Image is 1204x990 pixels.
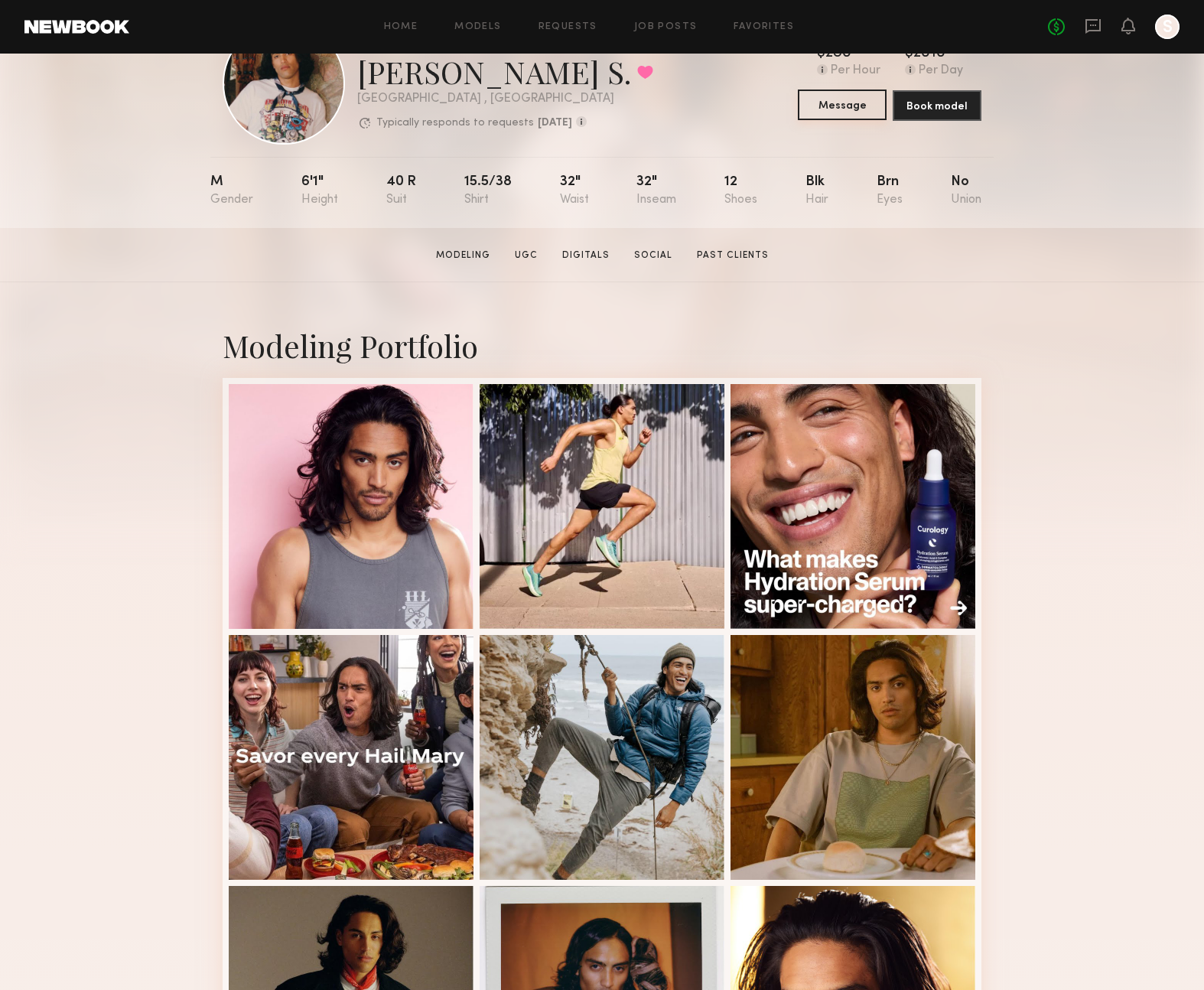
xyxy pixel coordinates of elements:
[357,93,653,106] div: [GEOGRAPHIC_DATA] , [GEOGRAPHIC_DATA]
[560,175,589,207] div: 32"
[538,118,572,129] b: [DATE]
[691,249,775,262] a: Past Clients
[357,51,653,92] div: [PERSON_NAME] S.
[509,249,544,262] a: UGC
[798,90,887,120] button: Message
[386,175,416,207] div: 40 r
[634,22,698,32] a: Job Posts
[1155,15,1180,39] a: S
[724,175,757,207] div: 12
[223,325,981,366] div: Modeling Portfolio
[628,249,678,262] a: Social
[825,46,851,61] div: 280
[384,22,418,32] a: Home
[376,118,534,129] p: Typically responds to requests
[636,175,676,207] div: 32"
[301,175,338,207] div: 6'1"
[919,64,963,78] div: Per Day
[893,90,981,121] button: Book model
[454,22,501,32] a: Models
[905,46,913,61] div: $
[831,64,880,78] div: Per Hour
[430,249,496,262] a: Modeling
[734,22,794,32] a: Favorites
[210,175,253,207] div: M
[877,175,903,207] div: Brn
[913,46,945,61] div: 2010
[556,249,616,262] a: Digitals
[817,46,825,61] div: $
[951,175,981,207] div: No
[539,22,597,32] a: Requests
[464,175,512,207] div: 15.5/38
[805,175,828,207] div: Blk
